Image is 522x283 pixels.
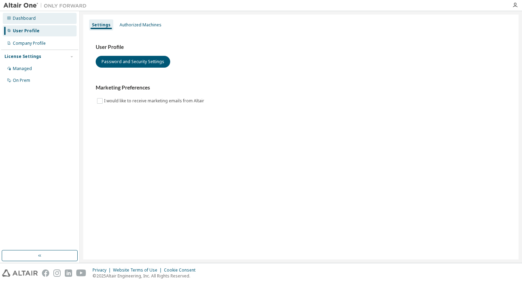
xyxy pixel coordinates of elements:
h3: Marketing Preferences [96,84,506,91]
div: Settings [92,22,111,28]
h3: User Profile [96,44,506,51]
div: License Settings [5,54,41,59]
div: On Prem [13,78,30,83]
div: User Profile [13,28,40,34]
img: linkedin.svg [65,269,72,277]
div: Cookie Consent [164,267,200,273]
button: Password and Security Settings [96,56,170,68]
div: Dashboard [13,16,36,21]
p: © 2025 Altair Engineering, Inc. All Rights Reserved. [93,273,200,279]
div: Managed [13,66,32,71]
img: facebook.svg [42,269,49,277]
img: Altair One [3,2,90,9]
div: Website Terms of Use [113,267,164,273]
div: Privacy [93,267,113,273]
div: Company Profile [13,41,46,46]
img: altair_logo.svg [2,269,38,277]
div: Authorized Machines [120,22,162,28]
img: youtube.svg [76,269,86,277]
label: I would like to receive marketing emails from Altair [104,97,206,105]
img: instagram.svg [53,269,61,277]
